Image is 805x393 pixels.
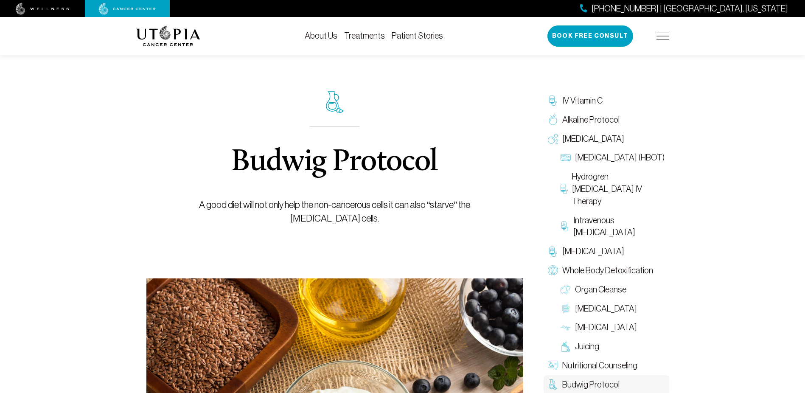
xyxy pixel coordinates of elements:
[556,167,669,211] a: Hydrogren [MEDICAL_DATA] IV Therapy
[562,133,624,145] span: [MEDICAL_DATA]
[544,129,669,149] a: [MEDICAL_DATA]
[544,91,669,110] a: IV Vitamin C
[575,340,599,353] span: Juicing
[556,318,669,337] a: [MEDICAL_DATA]
[16,3,69,15] img: wellness
[305,31,337,40] a: About Us
[575,321,637,334] span: [MEDICAL_DATA]
[572,171,665,207] span: Hydrogren [MEDICAL_DATA] IV Therapy
[561,342,571,352] img: Juicing
[556,148,669,167] a: [MEDICAL_DATA] (HBOT)
[575,152,665,164] span: [MEDICAL_DATA] (HBOT)
[656,33,669,39] img: icon-hamburger
[544,261,669,280] a: Whole Body Detoxification
[556,299,669,318] a: [MEDICAL_DATA]
[561,284,571,295] img: Organ Cleanse
[573,214,665,239] span: Intravenous [MEDICAL_DATA]
[556,337,669,356] a: Juicing
[556,280,669,299] a: Organ Cleanse
[99,3,156,15] img: cancer center
[392,31,443,40] a: Patient Stories
[575,303,637,315] span: [MEDICAL_DATA]
[544,242,669,261] a: [MEDICAL_DATA]
[544,110,669,129] a: Alkaline Protocol
[562,359,637,372] span: Nutritional Counseling
[556,211,669,242] a: Intravenous [MEDICAL_DATA]
[548,115,558,125] img: Alkaline Protocol
[562,114,620,126] span: Alkaline Protocol
[548,379,558,390] img: Budwig Protocol
[592,3,788,15] span: [PHONE_NUMBER] | [GEOGRAPHIC_DATA], [US_STATE]
[561,323,571,333] img: Lymphatic Massage
[561,303,571,314] img: Colon Therapy
[548,134,558,144] img: Oxygen Therapy
[580,3,788,15] a: [PHONE_NUMBER] | [GEOGRAPHIC_DATA], [US_STATE]
[561,153,571,163] img: Hyperbaric Oxygen Therapy (HBOT)
[575,284,626,296] span: Organ Cleanse
[562,379,620,391] span: Budwig Protocol
[165,198,504,225] p: A good diet will not only help the non-cancerous cells it can also “starve” the [MEDICAL_DATA] ce...
[561,221,569,231] img: Intravenous Ozone Therapy
[548,360,558,371] img: Nutritional Counseling
[548,95,558,106] img: IV Vitamin C
[344,31,385,40] a: Treatments
[231,147,438,178] h1: Budwig Protocol
[548,247,558,257] img: Chelation Therapy
[544,356,669,375] a: Nutritional Counseling
[562,245,624,258] span: [MEDICAL_DATA]
[562,95,603,107] span: IV Vitamin C
[547,25,633,47] button: Book Free Consult
[548,265,558,275] img: Whole Body Detoxification
[562,264,653,277] span: Whole Body Detoxification
[561,184,568,194] img: Hydrogren Peroxide IV Therapy
[326,91,344,113] img: icon
[136,26,200,46] img: logo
